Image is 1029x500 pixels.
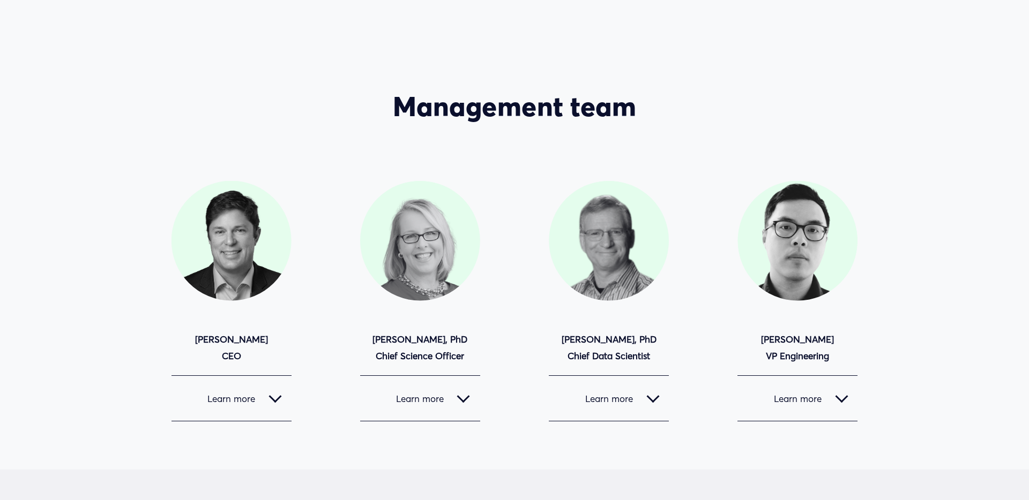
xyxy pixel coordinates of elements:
strong: [PERSON_NAME], PhD Chief Data Scientist [562,334,657,361]
span: Learn more [181,393,269,404]
strong: [PERSON_NAME] VP Engineering [761,334,834,361]
span: Learn more [370,393,457,404]
span: Learn more [558,393,646,404]
strong: [PERSON_NAME] CEO [195,334,268,361]
button: Learn more [171,376,292,421]
strong: [PERSON_NAME], PhD Chief Science Officer [372,334,467,361]
button: Learn more [360,376,480,421]
span: Learn more [747,393,835,404]
h2: Management team [140,90,889,123]
button: Learn more [737,376,857,421]
button: Learn more [549,376,669,421]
